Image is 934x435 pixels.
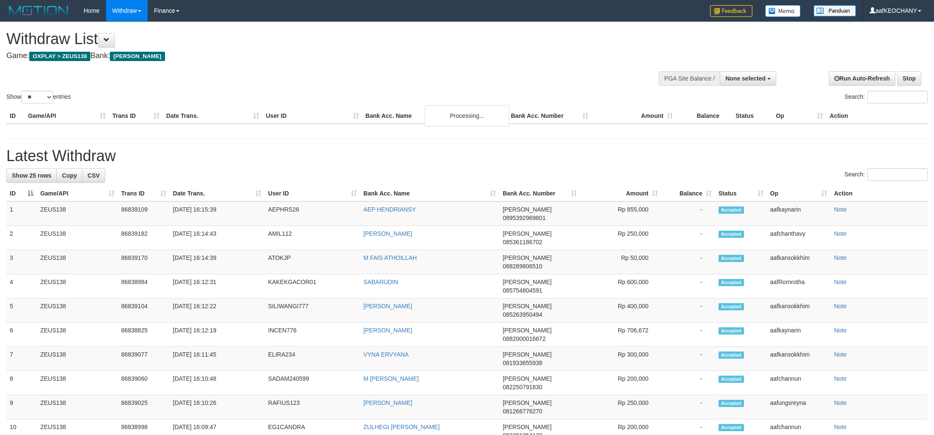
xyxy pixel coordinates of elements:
[503,360,542,366] span: Copy 081933655938 to clipboard
[772,108,826,124] th: Op
[37,395,118,419] td: ZEUS138
[265,250,360,274] td: ATOKJP
[6,148,928,165] h1: Latest Withdraw
[364,279,398,285] a: SABARUDIN
[503,399,551,406] span: [PERSON_NAME]
[6,298,37,323] td: 5
[719,255,744,262] span: Accepted
[265,371,360,395] td: SADAM240599
[767,186,831,201] th: Op: activate to sort column ascending
[867,91,928,103] input: Search:
[170,250,265,274] td: [DATE] 16:14:39
[732,108,772,124] th: Status
[503,408,542,415] span: Copy 081266776270 to clipboard
[661,186,715,201] th: Balance: activate to sort column ascending
[37,186,118,201] th: Game/API: activate to sort column ascending
[767,347,831,371] td: aafkansokkhim
[6,168,57,183] a: Show 25 rows
[659,71,720,86] div: PGA Site Balance /
[767,323,831,347] td: aafkaynarin
[170,298,265,323] td: [DATE] 16:12:22
[263,108,362,124] th: User ID
[37,298,118,323] td: ZEUS138
[364,230,412,237] a: [PERSON_NAME]
[503,335,545,342] span: Copy 0882000016672 to clipboard
[360,186,499,201] th: Bank Acc. Name: activate to sort column ascending
[21,91,53,103] select: Showentries
[29,52,90,61] span: OXPLAY > ZEUS138
[503,375,551,382] span: [PERSON_NAME]
[82,168,105,183] a: CSV
[6,323,37,347] td: 6
[710,5,752,17] img: Feedback.jpg
[25,108,109,124] th: Game/API
[580,226,661,250] td: Rp 250,000
[829,71,895,86] a: Run Auto-Refresh
[6,274,37,298] td: 4
[170,323,265,347] td: [DATE] 16:12:19
[845,168,928,181] label: Search:
[118,186,170,201] th: Trans ID: activate to sort column ascending
[6,395,37,419] td: 9
[6,108,25,124] th: ID
[834,351,847,358] a: Note
[37,274,118,298] td: ZEUS138
[834,399,847,406] a: Note
[719,351,744,359] span: Accepted
[767,201,831,226] td: aafkaynarin
[580,347,661,371] td: Rp 300,000
[720,71,776,86] button: None selected
[897,71,921,86] a: Stop
[767,395,831,419] td: aafungsreyna
[580,298,661,323] td: Rp 400,000
[580,395,661,419] td: Rp 250,000
[170,395,265,419] td: [DATE] 16:10:26
[767,274,831,298] td: aafRornrotha
[163,108,263,124] th: Date Trans.
[503,351,551,358] span: [PERSON_NAME]
[37,250,118,274] td: ZEUS138
[118,347,170,371] td: 86839077
[834,424,847,430] a: Note
[580,323,661,347] td: Rp 706,672
[845,91,928,103] label: Search:
[364,424,440,430] a: ZULHEGI [PERSON_NAME]
[719,279,744,286] span: Accepted
[6,226,37,250] td: 2
[826,108,928,124] th: Action
[118,201,170,226] td: 86839109
[580,371,661,395] td: Rp 200,000
[715,186,767,201] th: Status: activate to sort column ascending
[265,274,360,298] td: KAKEKGACOR01
[503,311,542,318] span: Copy 085263950494 to clipboard
[503,303,551,310] span: [PERSON_NAME]
[867,168,928,181] input: Search:
[6,4,71,17] img: MOTION_logo.png
[56,168,82,183] a: Copy
[110,52,165,61] span: [PERSON_NAME]
[503,263,542,270] span: Copy 088289806510 to clipboard
[265,186,360,201] th: User ID: activate to sort column ascending
[6,91,71,103] label: Show entries
[364,327,412,334] a: [PERSON_NAME]
[580,274,661,298] td: Rp 600,000
[719,400,744,407] span: Accepted
[6,371,37,395] td: 8
[834,254,847,261] a: Note
[661,395,715,419] td: -
[118,371,170,395] td: 86839060
[364,375,419,382] a: M [PERSON_NAME]
[767,250,831,274] td: aafkansokkhim
[834,230,847,237] a: Note
[765,5,801,17] img: Button%20Memo.svg
[767,226,831,250] td: aafchanthavy
[834,279,847,285] a: Note
[499,186,580,201] th: Bank Acc. Number: activate to sort column ascending
[719,424,744,431] span: Accepted
[661,371,715,395] td: -
[719,206,744,214] span: Accepted
[170,274,265,298] td: [DATE] 16:12:31
[170,371,265,395] td: [DATE] 16:10:48
[767,371,831,395] td: aafchannun
[719,231,744,238] span: Accepted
